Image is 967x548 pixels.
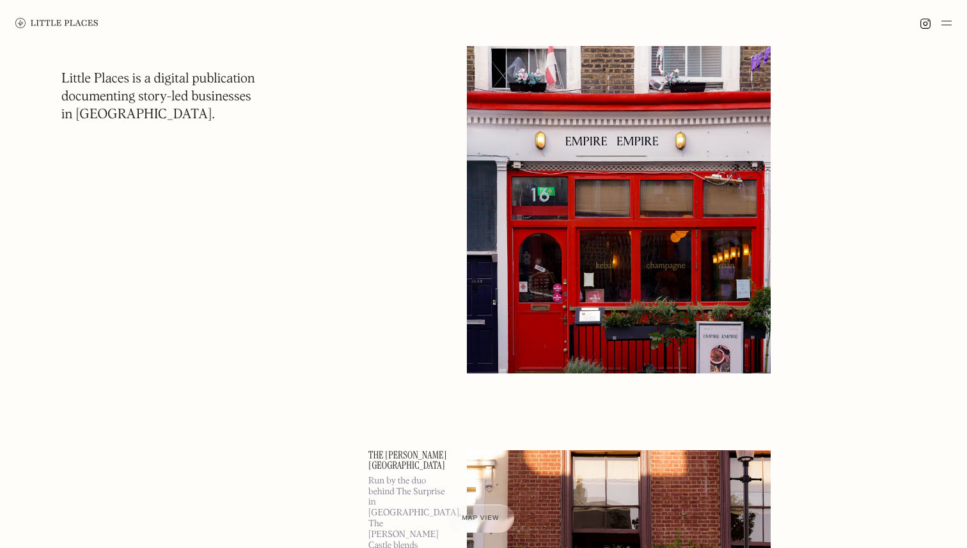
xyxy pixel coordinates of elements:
[462,515,499,522] span: Map view
[447,505,515,533] a: Map view
[368,450,452,471] a: The [PERSON_NAME][GEOGRAPHIC_DATA]
[61,70,255,124] h1: Little Places is a digital publication documenting story-led businesses in [GEOGRAPHIC_DATA].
